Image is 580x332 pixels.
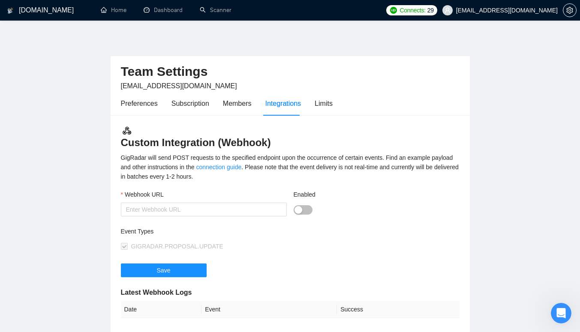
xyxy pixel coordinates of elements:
img: upwork-logo.png [390,7,397,14]
label: Enabled [294,190,316,199]
span: disappointed reaction [114,243,136,260]
a: connection guide [196,164,241,170]
img: logo [7,4,13,18]
div: Members [223,98,252,109]
span: smiley reaction [159,243,181,260]
h2: Team Settings [121,63,460,81]
button: Save [121,263,207,277]
button: setting [563,3,577,17]
div: Did this answer your question? [10,235,285,244]
button: Enabled [294,205,313,215]
div: Integrations [265,98,301,109]
span: Connects: [400,6,425,15]
label: Event Types [121,227,154,236]
th: Date [121,301,202,318]
th: Success [337,301,459,318]
button: Collapse window [258,3,274,20]
span: 29 [427,6,434,15]
input: Webhook URL [121,203,287,216]
th: Event [201,301,337,318]
span: user [445,7,451,13]
span: [EMAIL_ADDRESS][DOMAIN_NAME] [121,82,237,90]
h3: Custom Integration (Webhook) [121,126,460,150]
div: Close [274,3,289,19]
img: webhook.3a52c8ec.svg [122,126,132,136]
button: go back [6,3,22,20]
a: searchScanner [200,6,231,14]
a: setting [563,7,577,14]
span: 😞 [119,243,131,260]
span: Save [157,266,171,275]
div: Subscription [171,98,209,109]
a: dashboardDashboard [144,6,183,14]
div: Preferences [121,98,158,109]
span: 😃 [163,243,176,260]
div: GigRadar will send POST requests to the specified endpoint upon the occurrence of certain events.... [121,153,460,181]
a: homeHome [101,6,126,14]
label: Webhook URL [121,190,164,199]
h5: Latest Webhook Logs [121,287,460,298]
span: 😐 [141,243,153,260]
a: Open in help center [113,271,182,278]
span: GIGRADAR.PROPOSAL.UPDATE [131,243,223,250]
div: Limits [315,98,333,109]
span: neutral face reaction [136,243,159,260]
iframe: Intercom live chat [551,303,571,323]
